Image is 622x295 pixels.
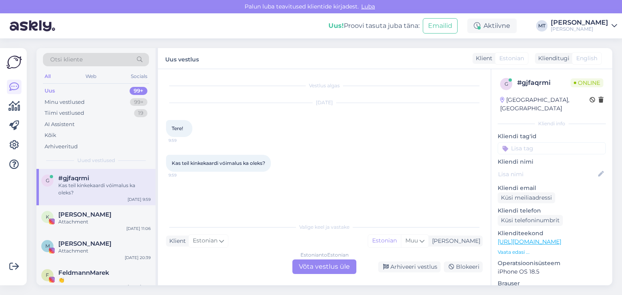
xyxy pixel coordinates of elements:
span: Uued vestlused [77,157,115,164]
div: AI Assistent [45,120,75,129]
div: Estonian [368,235,401,247]
p: Kliendi email [498,184,606,192]
p: Operatsioonisüsteem [498,259,606,268]
p: Vaata edasi ... [498,249,606,256]
div: Socials [129,71,149,82]
a: [URL][DOMAIN_NAME] [498,238,561,245]
p: Kliendi nimi [498,158,606,166]
span: M [45,243,50,249]
div: [DATE] 17:11 [128,284,151,290]
div: Arhiveeri vestlus [378,261,441,272]
span: Tere! [172,125,183,131]
div: Kõik [45,131,56,139]
span: g [505,81,508,87]
label: Uus vestlus [165,53,199,64]
div: Uus [45,87,55,95]
span: 9:59 [168,137,199,143]
div: # gjfaqrmi [517,78,571,88]
div: Arhiveeritud [45,143,78,151]
p: Klienditeekond [498,229,606,238]
button: Emailid [423,18,458,34]
a: [PERSON_NAME][PERSON_NAME] [551,19,617,32]
div: Kas teil kinkekaardi vóimalus ka oleks? [58,182,151,196]
span: #gjfaqrmi [58,175,89,182]
span: Online [571,78,603,87]
span: K [46,214,49,220]
div: [DATE] 11:06 [126,225,151,232]
div: [DATE] 20:39 [125,255,151,261]
div: Minu vestlused [45,98,85,106]
p: Kliendi telefon [498,206,606,215]
div: [GEOGRAPHIC_DATA], [GEOGRAPHIC_DATA] [500,96,590,113]
div: [PERSON_NAME] [429,237,480,245]
div: Attachment [58,247,151,255]
span: Muu [405,237,418,244]
span: Estonian [499,54,524,63]
div: All [43,71,52,82]
div: 99+ [130,87,147,95]
div: Küsi telefoninumbrit [498,215,563,226]
p: Kliendi tag'id [498,132,606,141]
div: 👏 [58,276,151,284]
div: Klienditugi [535,54,569,63]
span: Marleen Pärkma [58,240,111,247]
div: Web [84,71,98,82]
span: Luba [359,3,377,10]
input: Lisa tag [498,142,606,154]
span: g [46,177,49,183]
div: [PERSON_NAME] [551,19,608,26]
span: English [576,54,597,63]
div: Aktiivne [467,19,517,33]
span: F [46,272,49,278]
div: 19 [134,109,147,117]
div: Klient [473,54,492,63]
span: Kati Raudla [58,211,111,218]
div: 99+ [130,98,147,106]
div: Valige keel ja vastake [166,223,483,231]
p: Brauser [498,279,606,288]
div: Attachment [58,218,151,225]
b: Uus! [328,22,344,29]
span: FeldmannMarek [58,269,109,276]
div: Küsi meiliaadressi [498,192,555,203]
div: Klient [166,237,186,245]
div: Võta vestlus üle [292,259,356,274]
div: [DATE] [166,99,483,106]
input: Lisa nimi [498,170,596,179]
span: Otsi kliente [50,55,83,64]
div: [DATE] 9:59 [128,196,151,202]
span: Estonian [193,236,217,245]
span: Kas teil kinkekaardi vóimalus ka oleks? [172,160,265,166]
div: Estonian to Estonian [300,251,349,259]
p: iPhone OS 18.5 [498,268,606,276]
div: Kliendi info [498,120,606,127]
div: [PERSON_NAME] [551,26,608,32]
div: Proovi tasuta juba täna: [328,21,420,31]
div: Tiimi vestlused [45,109,84,117]
img: Askly Logo [6,55,22,70]
div: MT [536,20,547,32]
div: Blokeeri [444,261,483,272]
div: Vestlus algas [166,82,483,89]
span: 9:59 [168,172,199,178]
